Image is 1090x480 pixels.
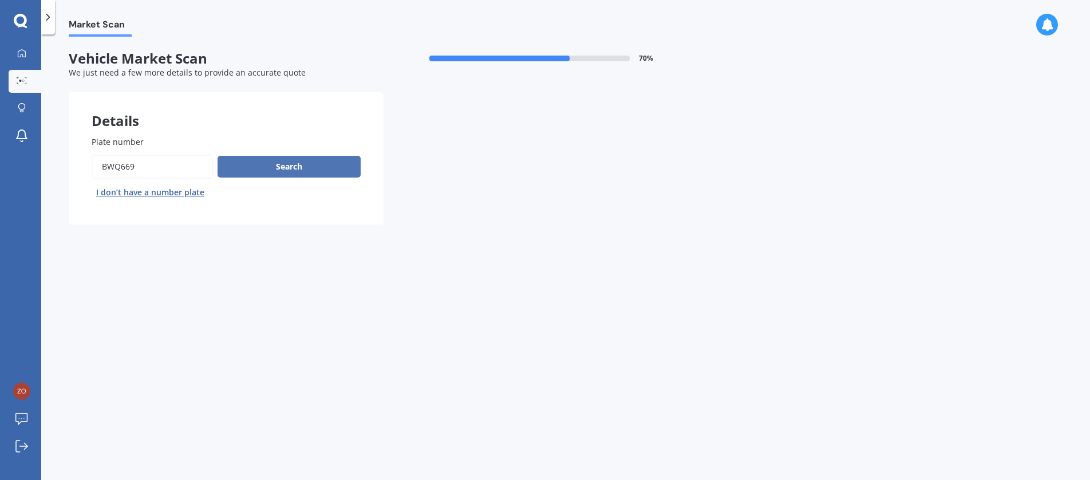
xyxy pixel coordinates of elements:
[92,183,209,202] button: I don’t have a number plate
[218,156,361,178] button: Search
[92,155,213,179] input: Enter plate number
[639,54,653,62] span: 70 %
[69,92,384,127] div: Details
[69,19,132,34] span: Market Scan
[13,383,30,400] img: af1837463f06425548be9364617c8040
[92,136,144,147] span: Plate number
[69,67,306,78] span: We just need a few more details to provide an accurate quote
[69,50,384,67] span: Vehicle Market Scan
